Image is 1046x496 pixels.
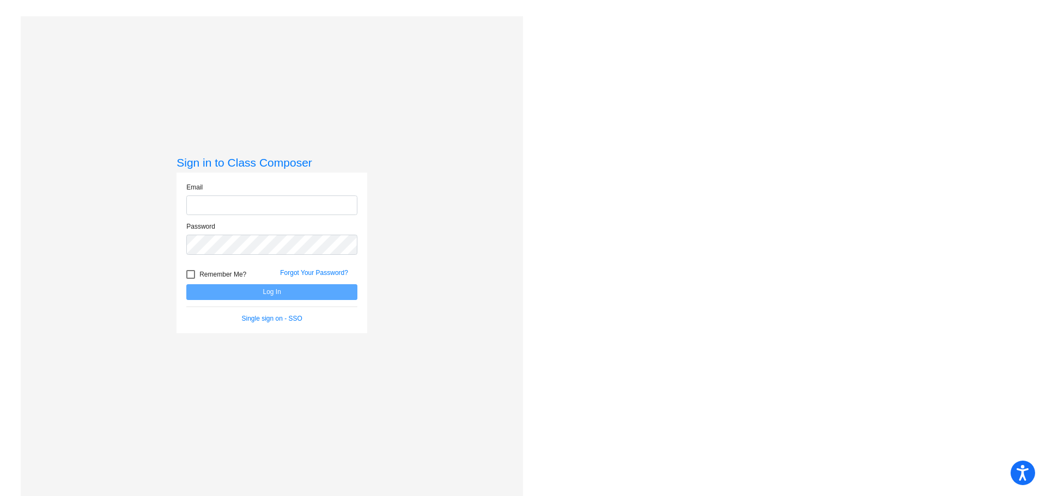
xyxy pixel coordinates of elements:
[242,315,302,322] a: Single sign on - SSO
[177,156,367,169] h3: Sign in to Class Composer
[186,222,215,231] label: Password
[186,182,203,192] label: Email
[186,284,357,300] button: Log In
[280,269,348,277] a: Forgot Your Password?
[199,268,246,281] span: Remember Me?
